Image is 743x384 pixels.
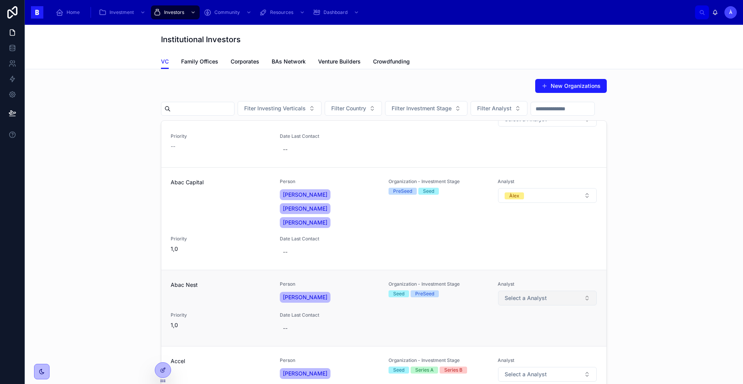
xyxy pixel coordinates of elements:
[498,357,597,363] span: Analyst
[244,105,306,112] span: Fiter Investing Verticals
[151,5,200,19] a: Investors
[498,367,597,382] button: Select Button
[283,370,327,377] span: [PERSON_NAME]
[231,55,259,70] a: Corporates
[181,55,218,70] a: Family Offices
[283,293,327,301] span: [PERSON_NAME]
[161,167,606,270] a: Abac CapitalPerson[PERSON_NAME][PERSON_NAME][PERSON_NAME]Organization - Investment StagePreSeedSe...
[389,281,488,287] span: Organization - Investment Stage
[373,58,410,65] span: Crowdfunding
[393,290,404,297] div: Seed
[498,188,597,203] button: Select Button
[201,5,255,19] a: Community
[171,142,175,150] span: --
[385,101,467,116] button: Select Button
[171,312,270,318] span: Priority
[31,6,43,19] img: App logo
[171,133,270,139] span: Priority
[53,5,85,19] a: Home
[389,178,488,185] span: Organization - Investment Stage
[423,188,434,195] div: Seed
[324,9,348,15] span: Dashboard
[283,324,288,332] div: --
[171,236,270,242] span: Priority
[280,357,380,363] span: Person
[283,219,327,226] span: [PERSON_NAME]
[331,105,366,112] span: Filter Country
[171,245,270,253] span: 1,0
[444,367,462,374] div: Series B
[505,192,524,199] button: Unselect ALEX
[389,357,488,363] span: Organization - Investment Stage
[280,236,380,242] span: Date Last Contact
[280,133,380,139] span: Date Last Contact
[161,34,241,45] h1: Institutional Investors
[96,5,149,19] a: Investment
[283,205,327,213] span: [PERSON_NAME]
[393,367,404,374] div: Seed
[280,203,330,214] a: [PERSON_NAME]
[393,188,412,195] div: PreSeed
[498,291,597,305] button: Select Button
[280,292,330,303] a: [PERSON_NAME]
[161,58,169,65] span: VC
[471,101,527,116] button: Select Button
[50,4,695,21] div: scrollable content
[325,101,382,116] button: Select Button
[280,189,330,200] a: [PERSON_NAME]
[272,55,306,70] a: BAs Network
[214,9,240,15] span: Community
[257,5,309,19] a: Resources
[171,178,270,186] span: Abac Capital
[283,146,288,153] div: --
[509,192,519,199] div: Àlex
[280,281,380,287] span: Person
[181,58,218,65] span: Family Offices
[238,101,322,116] button: Select Button
[161,55,169,69] a: VC
[171,281,270,289] span: Abac Nest
[415,290,434,297] div: PreSeed
[171,321,270,329] span: 1,0
[415,367,433,374] div: Series A
[164,9,184,15] span: Investors
[498,281,597,287] span: Analyst
[310,5,363,19] a: Dashboard
[477,105,512,112] span: Filter Analyst
[280,312,380,318] span: Date Last Contact
[535,79,607,93] button: New Organizations
[318,55,361,70] a: Venture Builders
[283,248,288,256] div: --
[280,178,380,185] span: Person
[505,294,547,302] span: Select a Analyst
[392,105,452,112] span: Filter Investment Stage
[318,58,361,65] span: Venture Builders
[272,58,306,65] span: BAs Network
[161,91,606,167] a: Select ButtonPriority--Date Last Contact--
[270,9,293,15] span: Resources
[231,58,259,65] span: Corporates
[729,9,733,15] span: À
[171,357,270,365] span: Accel
[110,9,134,15] span: Investment
[505,370,547,378] span: Select a Analyst
[67,9,80,15] span: Home
[161,270,606,346] a: Abac NestPerson[PERSON_NAME]Organization - Investment StageSeedPreSeedAnalystSelect ButtonPriorit...
[373,55,410,70] a: Crowdfunding
[498,178,597,185] span: Analyst
[283,191,327,199] span: [PERSON_NAME]
[280,368,330,379] a: [PERSON_NAME]
[280,217,330,228] a: [PERSON_NAME]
